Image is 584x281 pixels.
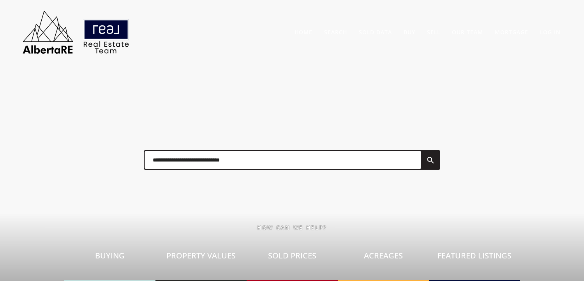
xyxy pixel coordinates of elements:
a: Log In [540,28,561,36]
a: Sold Prices [247,231,338,281]
a: Buying [64,231,155,281]
span: Acreages [364,250,403,261]
a: Our Team [452,28,483,36]
span: Buying [95,250,125,261]
img: AlbertaRE Real Estate Team | Real Broker [18,8,134,56]
a: Buy [404,28,415,36]
a: Acreages [338,231,429,281]
a: Sell [427,28,440,36]
a: Featured Listings [429,231,520,281]
span: Featured Listings [438,250,512,261]
a: Sold Data [359,28,392,36]
span: Sold Prices [268,250,316,261]
a: Property Values [155,231,247,281]
a: Search [324,28,347,36]
span: Property Values [166,250,236,261]
a: Mortgage [495,28,528,36]
a: Home [295,28,312,36]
